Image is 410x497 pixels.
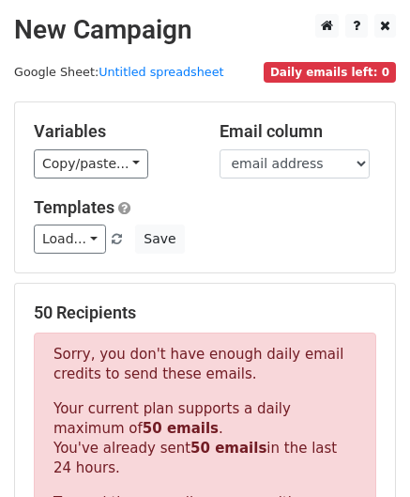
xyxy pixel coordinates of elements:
strong: 50 emails [190,440,266,457]
a: Daily emails left: 0 [264,65,396,79]
h5: Variables [34,121,191,142]
h5: Email column [220,121,377,142]
strong: 50 emails [143,420,219,437]
iframe: Chat Widget [316,407,410,497]
a: Templates [34,197,114,217]
span: Daily emails left: 0 [264,62,396,83]
p: Your current plan supports a daily maximum of . You've already sent in the last 24 hours. [53,399,357,478]
a: Copy/paste... [34,149,148,179]
a: Load... [34,225,106,254]
h2: New Campaign [14,14,396,46]
button: Save [135,225,184,254]
h5: 50 Recipients [34,303,376,323]
small: Google Sheet: [14,65,224,79]
a: Untitled spreadsheet [99,65,223,79]
p: Sorry, you don't have enough daily email credits to send these emails. [53,345,357,384]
